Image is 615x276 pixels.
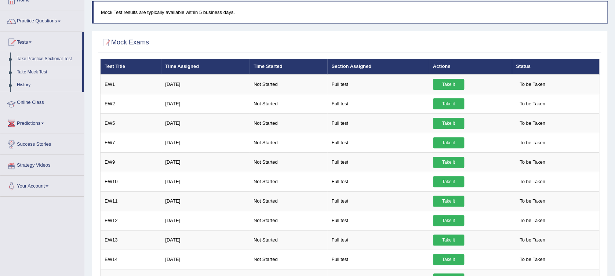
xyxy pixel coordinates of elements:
[161,230,250,250] td: [DATE]
[516,215,549,226] span: To be Taken
[327,230,429,250] td: Full test
[250,152,328,172] td: Not Started
[161,75,250,94] td: [DATE]
[327,250,429,269] td: Full test
[161,250,250,269] td: [DATE]
[327,133,429,152] td: Full test
[0,134,84,152] a: Success Stories
[327,172,429,191] td: Full test
[250,250,328,269] td: Not Started
[250,133,328,152] td: Not Started
[101,94,161,113] td: EW2
[161,152,250,172] td: [DATE]
[101,133,161,152] td: EW7
[0,113,84,131] a: Predictions
[250,191,328,211] td: Not Started
[516,254,549,265] span: To be Taken
[250,59,328,75] th: Time Started
[327,211,429,230] td: Full test
[516,176,549,187] span: To be Taken
[433,157,464,168] a: Take it
[0,92,84,110] a: Online Class
[161,59,250,75] th: Time Assigned
[327,191,429,211] td: Full test
[14,66,82,79] a: Take Mock Test
[516,98,549,109] span: To be Taken
[433,254,464,265] a: Take it
[327,152,429,172] td: Full test
[161,172,250,191] td: [DATE]
[516,157,549,168] span: To be Taken
[433,79,464,90] a: Take it
[516,196,549,207] span: To be Taken
[512,59,599,75] th: Status
[100,37,149,48] h2: Mock Exams
[161,113,250,133] td: [DATE]
[250,172,328,191] td: Not Started
[433,137,464,148] a: Take it
[250,94,328,113] td: Not Started
[250,211,328,230] td: Not Started
[0,11,84,29] a: Practice Questions
[433,215,464,226] a: Take it
[14,52,82,66] a: Take Practice Sectional Test
[250,75,328,94] td: Not Started
[101,211,161,230] td: EW12
[0,32,82,50] a: Tests
[433,196,464,207] a: Take it
[101,172,161,191] td: EW10
[327,75,429,94] td: Full test
[101,250,161,269] td: EW14
[101,75,161,94] td: EW1
[161,191,250,211] td: [DATE]
[250,113,328,133] td: Not Started
[101,230,161,250] td: EW13
[516,79,549,90] span: To be Taken
[327,94,429,113] td: Full test
[250,230,328,250] td: Not Started
[101,191,161,211] td: EW11
[516,137,549,148] span: To be Taken
[433,118,464,129] a: Take it
[161,211,250,230] td: [DATE]
[516,235,549,246] span: To be Taken
[433,235,464,246] a: Take it
[327,59,429,75] th: Section Assigned
[101,152,161,172] td: EW9
[101,9,600,16] p: Mock Test results are typically available within 5 business days.
[101,113,161,133] td: EW5
[433,176,464,187] a: Take it
[101,59,161,75] th: Test Title
[14,79,82,92] a: History
[161,133,250,152] td: [DATE]
[161,94,250,113] td: [DATE]
[0,176,84,194] a: Your Account
[433,98,464,109] a: Take it
[327,113,429,133] td: Full test
[516,118,549,129] span: To be Taken
[0,155,84,173] a: Strategy Videos
[429,59,512,75] th: Actions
